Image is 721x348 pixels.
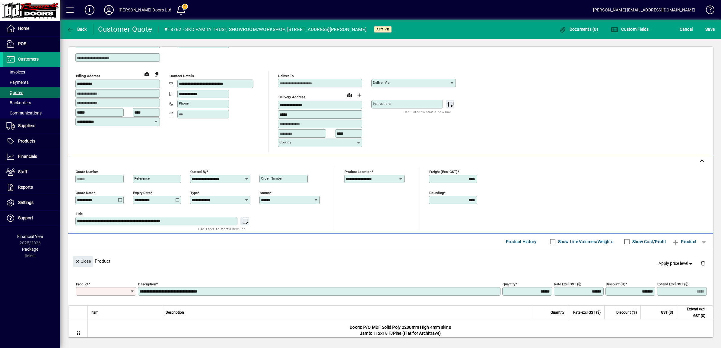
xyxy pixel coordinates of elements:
div: #13762 - SKD FAMILY TRUST, SHOWROOM/WORKSHOP, [STREET_ADDRESS][PERSON_NAME] [164,25,367,34]
label: Show Cost/Profit [631,239,666,245]
span: Invoices [6,70,25,74]
mat-label: Description [138,282,156,286]
app-page-header-button: Close [71,258,95,264]
span: Rate excl GST ($) [573,309,601,316]
mat-label: Title [76,212,83,216]
mat-label: Quantity [503,282,515,286]
app-page-header-button: Back [60,24,94,35]
a: Products [3,134,60,149]
a: Home [3,21,60,36]
a: Payments [3,77,60,87]
span: Reports [18,185,33,190]
span: Item [91,309,99,316]
a: Financials [3,149,60,164]
span: Home [18,26,29,31]
button: Apply price level [656,258,696,269]
mat-label: Status [260,190,270,195]
mat-label: Freight (excl GST) [429,169,457,174]
span: Staff [18,169,27,174]
span: Discount (%) [616,309,637,316]
a: Suppliers [3,118,60,133]
a: Staff [3,165,60,180]
span: Close [75,256,91,266]
button: Profile [99,5,119,15]
span: GST ($) [661,309,673,316]
span: Support [18,215,33,220]
mat-label: Deliver via [373,80,389,85]
span: ave [705,24,715,34]
mat-label: Deliver To [278,74,294,78]
mat-label: Quote date [76,190,93,195]
div: [PERSON_NAME] [EMAIL_ADDRESS][DOMAIN_NAME] [593,5,695,15]
span: Product [672,237,697,246]
mat-label: Country [279,140,291,144]
button: Documents (0) [557,24,600,35]
app-page-header-button: Delete [696,260,710,266]
span: Custom Fields [611,27,649,32]
button: Delete [696,256,710,271]
span: Payments [6,80,29,85]
mat-label: Rounding [429,190,444,195]
a: Quotes [3,87,60,98]
button: Product History [503,236,539,247]
div: Product [68,250,713,272]
span: Financial Year [17,234,43,239]
a: Knowledge Base [701,1,713,21]
mat-label: Order number [261,176,283,180]
span: S [705,27,708,32]
div: Doors: P/Q MDF Solid Poly 2200mm High 4mm skins Jamb: 112x18 FJPine (Flat for Architrave) Hinges:... [88,319,713,347]
mat-label: Product location [345,169,371,174]
span: Cancel [680,24,693,34]
span: POS [18,41,26,46]
a: POS [3,36,60,52]
div: [PERSON_NAME] Doors Ltd [119,5,171,15]
a: Backorders [3,98,60,108]
mat-label: Extend excl GST ($) [657,282,688,286]
a: Settings [3,195,60,210]
span: Settings [18,200,33,205]
span: Documents (0) [559,27,598,32]
mat-label: Phone [179,101,189,105]
span: Quantity [551,309,564,316]
button: Choose address [354,90,364,100]
span: Description [166,309,184,316]
span: Apply price level [659,260,694,267]
span: Backorders [6,100,31,105]
a: Communications [3,108,60,118]
mat-label: Product [76,282,88,286]
mat-label: Discount (%) [606,282,625,286]
mat-hint: Use 'Enter' to start a new line [198,225,246,232]
span: Product History [506,237,537,246]
a: Reports [3,180,60,195]
button: Close [73,256,93,267]
label: Show Line Volumes/Weights [557,239,613,245]
button: Cancel [678,24,694,35]
mat-label: Quote number [76,169,98,174]
mat-label: Type [190,190,198,195]
span: Customers [18,57,39,61]
span: Back [67,27,87,32]
a: View on map [142,69,152,79]
a: Invoices [3,67,60,77]
mat-hint: Use 'Enter' to start a new line [404,108,451,115]
mat-label: Reference [134,176,150,180]
button: Copy to Delivery address [152,69,161,79]
span: Financials [18,154,37,159]
span: Extend excl GST ($) [681,306,705,319]
span: Active [376,27,389,31]
button: Custom Fields [609,24,650,35]
span: Package [22,247,38,252]
span: Quotes [6,90,23,95]
a: View on map [345,90,354,100]
span: Products [18,139,35,143]
button: Add [80,5,99,15]
mat-label: Instructions [373,102,391,106]
span: Suppliers [18,123,35,128]
div: Customer Quote [98,24,152,34]
button: Back [65,24,88,35]
mat-label: Quoted by [190,169,206,174]
button: Save [704,24,716,35]
button: Product [669,236,700,247]
span: Communications [6,111,42,115]
a: Support [3,211,60,226]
